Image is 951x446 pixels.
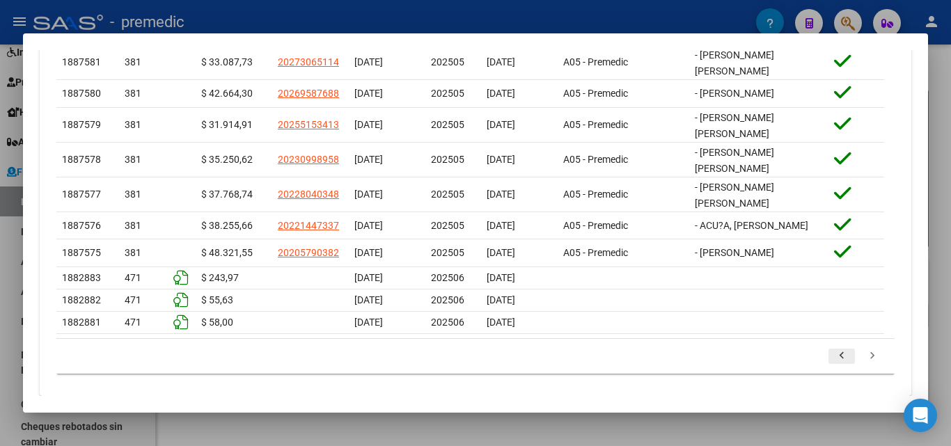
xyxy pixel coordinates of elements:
span: $ 48.321,55 [201,247,253,258]
span: [DATE] [354,119,383,130]
span: [DATE] [487,272,515,283]
span: 202505 [431,189,464,200]
span: 20230998958 [278,154,339,165]
span: 202505 [431,56,464,67]
span: 20273065114 [278,56,339,67]
span: $ 33.087,73 [201,56,253,67]
span: $ 37.768,74 [201,189,253,200]
span: A05 - Premedic [563,247,628,258]
span: [DATE] [487,220,515,231]
span: [DATE] [487,189,515,200]
span: 20221447337 [278,220,339,231]
span: 202505 [431,88,464,99]
span: 1882881 [62,317,101,328]
span: 20269587688 [278,88,339,99]
span: A05 - Premedic [563,189,628,200]
span: 1882883 [62,272,101,283]
span: $ 31.914,91 [201,119,253,130]
span: [DATE] [354,247,383,258]
div: Open Intercom Messenger [904,399,937,432]
span: 202505 [431,220,464,231]
span: 471 [125,294,141,305]
span: 381 [125,220,141,231]
span: A05 - Premedic [563,56,628,67]
span: 381 [125,56,141,67]
span: 202506 [431,294,464,305]
span: [DATE] [354,189,383,200]
span: 1887575 [62,247,101,258]
span: 1887576 [62,220,101,231]
span: 1887581 [62,56,101,67]
span: - [PERSON_NAME] [PERSON_NAME] [695,182,774,209]
span: 20205790382 [278,247,339,258]
span: [DATE] [354,272,383,283]
span: [DATE] [354,88,383,99]
span: 381 [125,119,141,130]
span: 20255153413 [278,119,339,130]
span: 471 [125,272,141,283]
span: $ 58,00 [201,317,233,328]
span: $ 243,97 [201,272,239,283]
span: $ 38.255,66 [201,220,253,231]
span: 20228040348 [278,189,339,200]
span: [DATE] [354,56,383,67]
span: 1887579 [62,119,101,130]
span: 202505 [431,119,464,130]
a: go to next page [859,349,886,364]
span: 202505 [431,247,464,258]
span: - [PERSON_NAME] [PERSON_NAME] [695,147,774,174]
a: go to previous page [828,349,855,364]
span: [DATE] [354,154,383,165]
span: 202505 [431,154,464,165]
span: - [PERSON_NAME] [695,247,774,258]
span: $ 35.250,62 [201,154,253,165]
span: $ 55,63 [201,294,233,305]
span: [DATE] [487,56,515,67]
span: 471 [125,317,141,328]
span: $ 42.664,30 [201,88,253,99]
span: - [PERSON_NAME] [PERSON_NAME] [695,49,774,77]
span: 202506 [431,317,464,328]
span: [DATE] [487,317,515,328]
span: [DATE] [487,294,515,305]
span: [DATE] [354,317,383,328]
span: A05 - Premedic [563,88,628,99]
span: 1887577 [62,189,101,200]
span: A05 - Premedic [563,220,628,231]
span: 381 [125,189,141,200]
span: 1882882 [62,294,101,305]
span: [DATE] [354,294,383,305]
span: - [PERSON_NAME] [PERSON_NAME] [695,112,774,139]
span: 381 [125,154,141,165]
span: 1887578 [62,154,101,165]
span: - [PERSON_NAME] [695,88,774,99]
span: 202506 [431,272,464,283]
span: 1887580 [62,88,101,99]
span: [DATE] [354,220,383,231]
span: [DATE] [487,119,515,130]
span: - ACU?A, [PERSON_NAME] [695,220,808,231]
span: A05 - Premedic [563,154,628,165]
span: [DATE] [487,88,515,99]
span: A05 - Premedic [563,119,628,130]
span: 381 [125,247,141,258]
span: [DATE] [487,247,515,258]
span: [DATE] [487,154,515,165]
span: 381 [125,88,141,99]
